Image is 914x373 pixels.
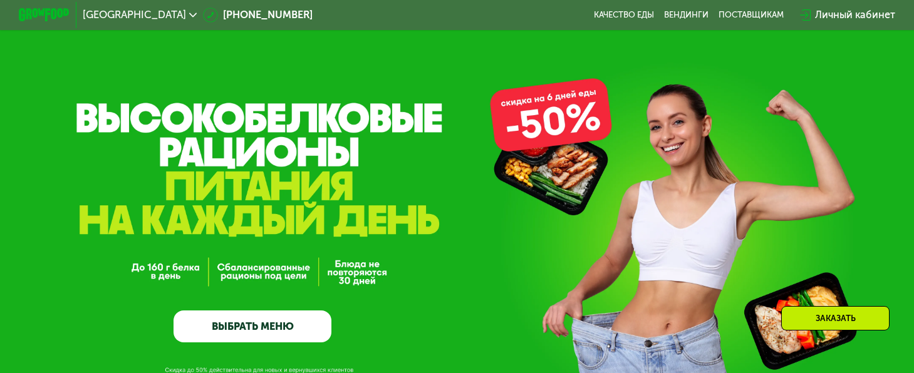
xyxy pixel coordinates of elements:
[174,310,331,342] a: ВЫБРАТЬ МЕНЮ
[664,10,709,20] a: Вендинги
[203,8,313,23] a: [PHONE_NUMBER]
[719,10,784,20] div: поставщикам
[781,306,890,330] div: Заказать
[815,8,895,23] div: Личный кабинет
[83,10,186,20] span: [GEOGRAPHIC_DATA]
[594,10,654,20] a: Качество еды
